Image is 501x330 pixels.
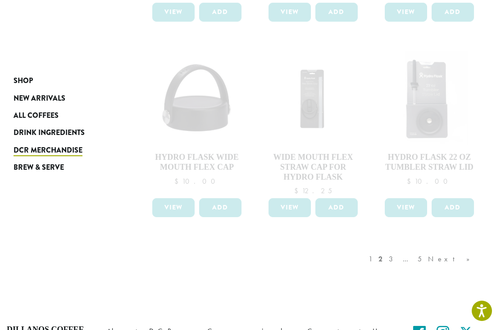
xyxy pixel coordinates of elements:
span: Shop [14,75,33,87]
a: DCR Merchandise [14,142,112,159]
a: Drink Ingredients [14,124,112,141]
span: Drink Ingredients [14,127,85,139]
a: New Arrivals [14,89,112,107]
span: DCR Merchandise [14,145,82,156]
a: All Coffees [14,107,112,124]
span: New Arrivals [14,93,65,104]
a: Shop [14,72,112,89]
span: Brew & Serve [14,162,64,173]
span: All Coffees [14,110,59,121]
a: Brew & Serve [14,159,112,176]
